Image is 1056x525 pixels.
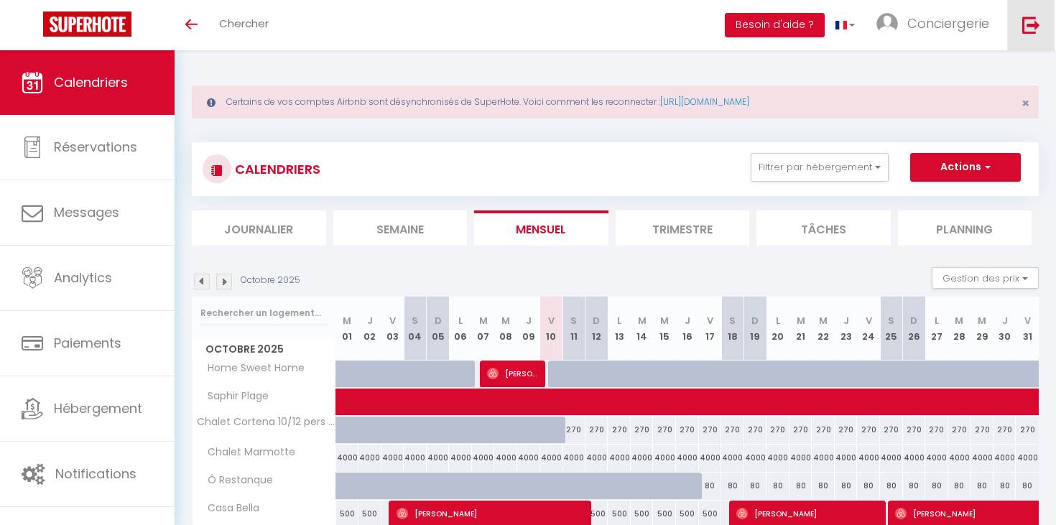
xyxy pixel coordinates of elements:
span: × [1022,94,1029,112]
img: ... [876,13,898,34]
div: 80 [1016,473,1039,499]
div: 4000 [789,445,812,471]
span: Conciergerie [907,14,989,32]
div: 80 [948,473,971,499]
span: Réservations [54,138,137,156]
span: Ô Restanque [195,473,277,488]
div: 80 [880,473,903,499]
abbr: J [685,314,690,327]
div: 270 [994,417,1016,443]
abbr: S [729,314,736,327]
th: 29 [971,297,994,361]
th: 02 [358,297,381,361]
th: 24 [857,297,880,361]
button: Close [1022,97,1029,110]
abbr: L [776,314,780,327]
div: 80 [744,473,767,499]
abbr: M [660,314,669,327]
abbr: V [1024,314,1031,327]
abbr: M [819,314,828,327]
button: Gestion des prix [932,267,1039,289]
th: 16 [676,297,699,361]
th: 27 [925,297,948,361]
li: Planning [898,210,1032,246]
abbr: S [570,314,577,327]
th: 12 [585,297,608,361]
div: 4000 [903,445,926,471]
abbr: L [617,314,621,327]
li: Semaine [333,210,468,246]
span: Hébergement [54,399,142,417]
th: 23 [835,297,858,361]
div: 4000 [562,445,585,471]
abbr: S [888,314,894,327]
div: 4000 [812,445,835,471]
abbr: V [866,314,872,327]
span: Chalet Marmotte [195,445,299,460]
div: 4000 [540,445,563,471]
div: 270 [631,417,654,443]
abbr: M [501,314,510,327]
span: Messages [54,203,119,221]
div: 4000 [971,445,994,471]
div: 4000 [472,445,495,471]
div: 4000 [494,445,517,471]
abbr: M [479,314,488,327]
th: 07 [472,297,495,361]
button: Besoin d'aide ? [725,13,825,37]
div: 270 [835,417,858,443]
abbr: M [638,314,647,327]
div: 4000 [427,445,450,471]
span: Analytics [54,269,112,287]
li: Journalier [192,210,326,246]
th: 14 [631,297,654,361]
div: 4000 [994,445,1016,471]
div: 4000 [631,445,654,471]
div: 80 [994,473,1016,499]
abbr: L [458,314,463,327]
abbr: J [367,314,373,327]
div: 80 [835,473,858,499]
th: 06 [449,297,472,361]
div: 4000 [358,445,381,471]
th: 31 [1016,297,1039,361]
div: 80 [789,473,812,499]
abbr: J [1002,314,1008,327]
div: 4000 [925,445,948,471]
div: 4000 [381,445,404,471]
div: 80 [903,473,926,499]
div: 270 [766,417,789,443]
div: 270 [608,417,631,443]
abbr: D [910,314,917,327]
abbr: J [526,314,532,327]
div: 270 [699,417,722,443]
div: 270 [585,417,608,443]
th: 03 [381,297,404,361]
div: 4000 [653,445,676,471]
abbr: S [412,314,418,327]
span: Notifications [55,465,136,483]
div: 270 [744,417,767,443]
abbr: L [935,314,939,327]
abbr: M [343,314,351,327]
abbr: M [955,314,963,327]
div: 270 [857,417,880,443]
th: 25 [880,297,903,361]
th: 17 [699,297,722,361]
abbr: V [707,314,713,327]
th: 05 [427,297,450,361]
abbr: D [751,314,759,327]
div: 270 [925,417,948,443]
div: 4000 [1016,445,1039,471]
div: 270 [676,417,699,443]
div: 80 [721,473,744,499]
div: 4000 [744,445,767,471]
img: logout [1022,16,1040,34]
div: 270 [721,417,744,443]
span: Octobre 2025 [193,339,335,360]
div: 4000 [676,445,699,471]
th: 11 [562,297,585,361]
abbr: D [435,314,442,327]
div: 270 [812,417,835,443]
abbr: J [843,314,849,327]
